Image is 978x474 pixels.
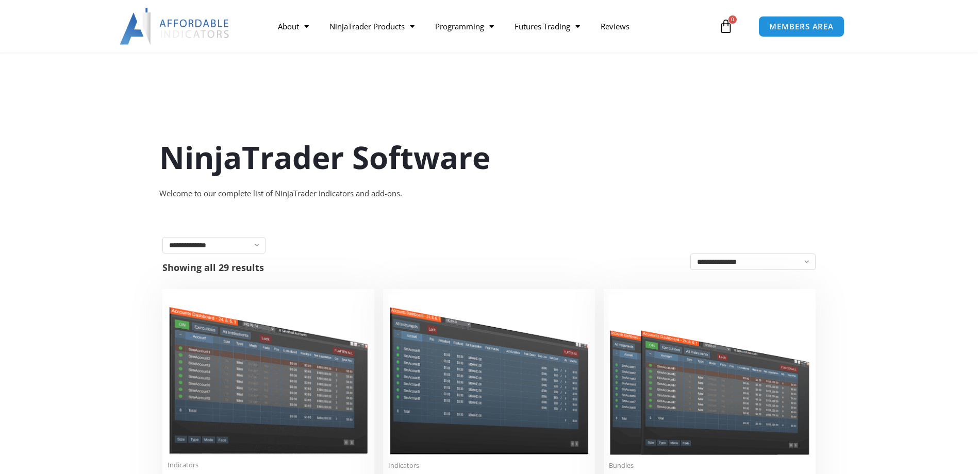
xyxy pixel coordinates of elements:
select: Shop order [690,253,816,270]
p: Showing all 29 results [162,263,264,272]
span: 0 [728,15,737,24]
span: Indicators [388,461,590,470]
img: Account Risk Manager [388,294,590,454]
span: Bundles [609,461,810,470]
a: About [268,14,319,38]
img: LogoAI | Affordable Indicators – NinjaTrader [120,8,230,45]
a: Futures Trading [504,14,590,38]
a: MEMBERS AREA [758,16,844,37]
img: Accounts Dashboard Suite [609,294,810,455]
div: Welcome to our complete list of NinjaTrader indicators and add-ons. [159,187,819,201]
nav: Menu [268,14,716,38]
a: 0 [703,11,749,41]
a: NinjaTrader Products [319,14,425,38]
span: MEMBERS AREA [769,23,834,30]
h1: NinjaTrader Software [159,136,819,179]
a: Programming [425,14,504,38]
a: Reviews [590,14,640,38]
span: Indicators [168,461,369,469]
img: Duplicate Account Actions [168,294,369,454]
